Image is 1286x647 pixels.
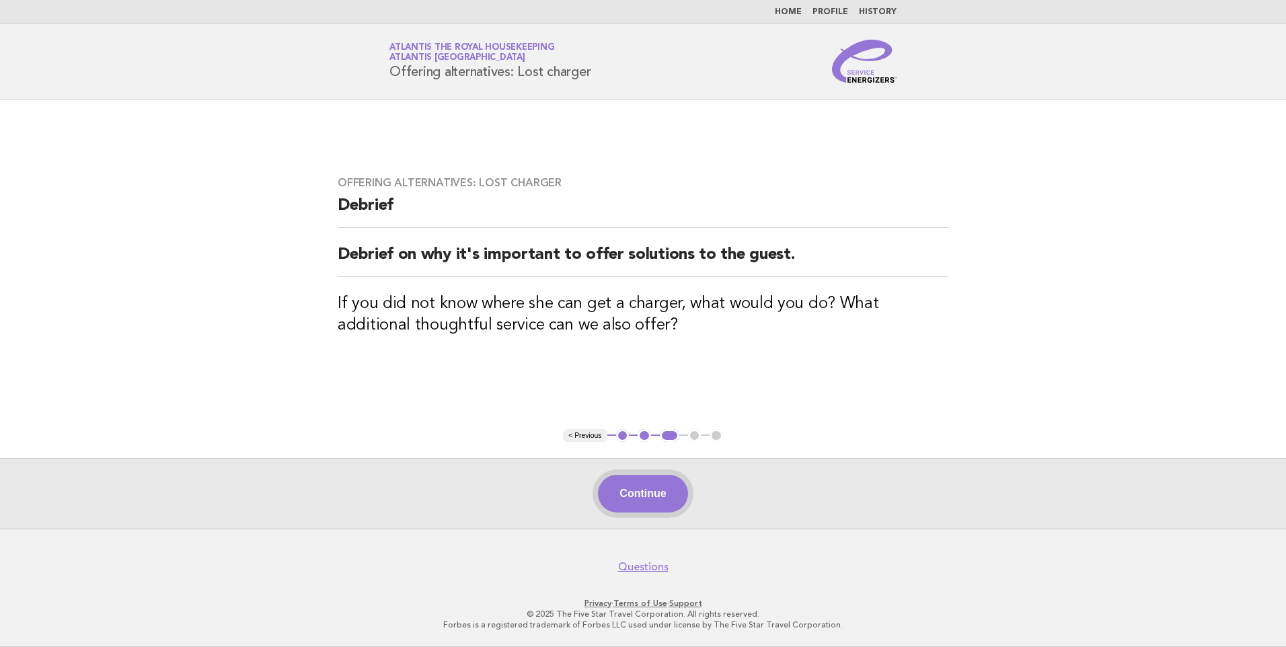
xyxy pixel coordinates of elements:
[338,176,948,190] h3: Offering alternatives: Lost charger
[389,54,525,63] span: Atlantis [GEOGRAPHIC_DATA]
[389,43,554,62] a: Atlantis the Royal HousekeepingAtlantis [GEOGRAPHIC_DATA]
[598,475,687,512] button: Continue
[812,8,848,16] a: Profile
[563,429,607,443] button: < Previous
[618,560,669,574] a: Questions
[389,44,591,79] h1: Offering alternatives: Lost charger
[231,619,1055,630] p: Forbes is a registered trademark of Forbes LLC used under license by The Five Star Travel Corpora...
[638,429,651,443] button: 2
[338,195,948,228] h2: Debrief
[338,244,948,277] h2: Debrief on why it's important to offer solutions to the guest.
[859,8,897,16] a: History
[231,598,1055,609] p: · ·
[613,599,667,608] a: Terms of Use
[584,599,611,608] a: Privacy
[338,293,948,336] h3: If you did not know where she can get a charger, what would you do? What additional thoughtful se...
[616,429,630,443] button: 1
[832,40,897,83] img: Service Energizers
[669,599,702,608] a: Support
[660,429,679,443] button: 3
[231,609,1055,619] p: © 2025 The Five Star Travel Corporation. All rights reserved.
[775,8,802,16] a: Home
